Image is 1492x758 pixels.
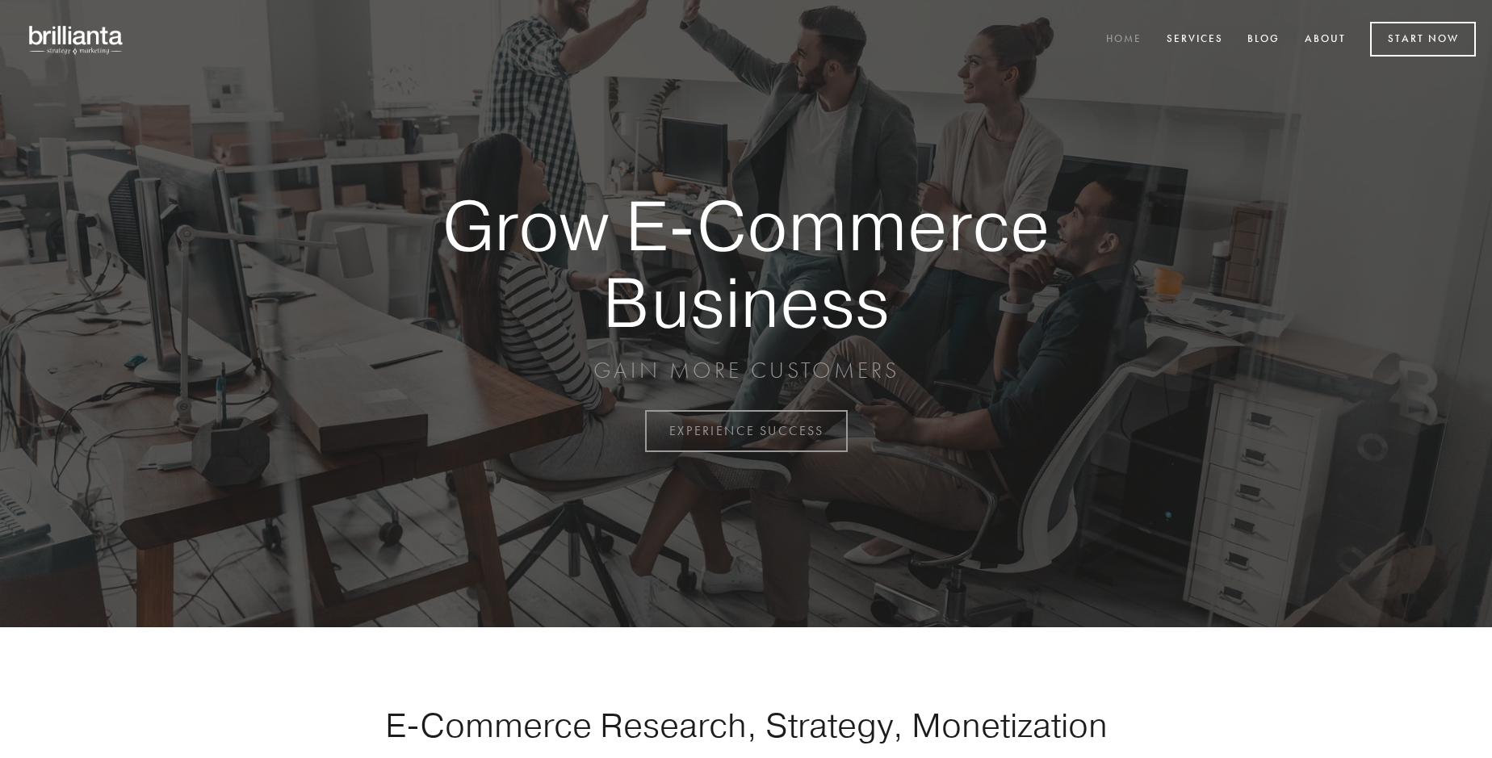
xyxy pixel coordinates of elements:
img: brillianta - research, strategy, marketing [16,16,137,63]
a: Blog [1237,27,1290,53]
a: Services [1156,27,1234,53]
p: GAIN MORE CUSTOMERS [386,356,1106,385]
h1: E-Commerce Research, Strategy, Monetization [334,705,1158,745]
a: Start Now [1370,22,1476,57]
a: Home [1096,27,1152,53]
a: About [1294,27,1356,53]
strong: Grow E-Commerce Business [386,187,1106,340]
a: EXPERIENCE SUCCESS [645,410,848,452]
